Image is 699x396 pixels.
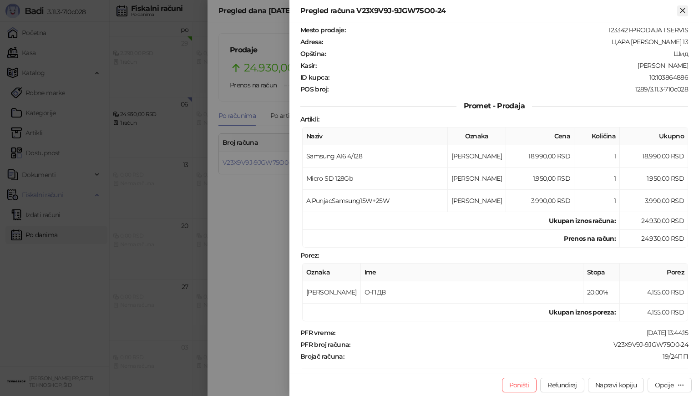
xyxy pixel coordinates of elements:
td: [PERSON_NAME] [448,145,506,168]
th: Cena [506,127,574,145]
strong: Brojač računa : [300,352,344,360]
td: 1 [574,145,620,168]
td: [PERSON_NAME] [448,168,506,190]
div: [DATE] 13:44:15 [336,329,689,337]
th: Ukupno [620,127,688,145]
div: [PERSON_NAME] [317,61,689,70]
div: V23X9V9J-9JGW75O0-24 [351,340,689,349]
div: Opcije [655,381,674,389]
td: [PERSON_NAME] [303,281,361,304]
strong: Mesto prodaje : [300,26,345,34]
th: Količina [574,127,620,145]
td: О-ПДВ [361,281,583,304]
td: Micro SD 128Gb [303,168,448,190]
button: Opcije [648,378,692,392]
td: 1.950,00 RSD [620,168,688,190]
div: Шид [327,50,689,58]
div: 1289/3.11.3-710c028 [329,85,689,93]
td: 1 [574,190,620,212]
div: 19/24ПП [345,352,689,360]
td: [PERSON_NAME] [448,190,506,212]
strong: PFR vreme : [300,329,335,337]
span: Promet - Prodaja [456,102,532,110]
td: 18.990,00 RSD [506,145,574,168]
th: Stopa [583,264,620,281]
th: Oznaka [448,127,506,145]
td: 3.990,00 RSD [506,190,574,212]
button: Poništi [502,378,537,392]
td: 24.930,00 RSD [620,230,688,248]
td: 1 [574,168,620,190]
div: Pregled računa V23X9V9J-9JGW75O0-24 [300,5,677,16]
strong: Porez : [300,251,319,259]
td: 20,00% [583,281,620,304]
th: Oznaka [303,264,361,281]
td: 4.155,00 RSD [620,304,688,321]
strong: Ukupan iznos računa : [549,217,616,225]
div: ЦАРА [PERSON_NAME] 13 [324,38,689,46]
div: 10:103864886 [330,73,689,81]
th: Ime [361,264,583,281]
strong: Adresa : [300,38,323,46]
th: Porez [620,264,688,281]
button: Napravi kopiju [588,378,644,392]
th: Naziv [303,127,448,145]
button: Refundiraj [540,378,584,392]
td: 3.990,00 RSD [620,190,688,212]
strong: Opština : [300,50,326,58]
td: 1.950,00 RSD [506,168,574,190]
strong: Ukupan iznos poreza: [549,308,616,316]
strong: Kasir : [300,61,316,70]
td: A.PunjacSamsung15W+25W [303,190,448,212]
strong: Artikli : [300,115,319,123]
div: 1233421-PRODAJA I SERVIS [346,26,689,34]
td: 18.990,00 RSD [620,145,688,168]
td: Samsung A16 4/128 [303,145,448,168]
strong: ID kupca : [300,73,329,81]
strong: Prenos na račun : [564,234,616,243]
td: 4.155,00 RSD [620,281,688,304]
td: 24.930,00 RSD [620,212,688,230]
strong: PFR broj računa : [300,340,350,349]
strong: POS broj : [300,85,328,93]
span: Napravi kopiju [595,381,637,389]
button: Zatvori [677,5,688,16]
